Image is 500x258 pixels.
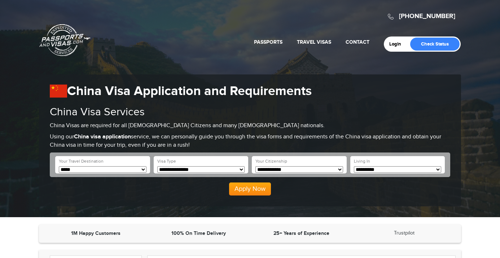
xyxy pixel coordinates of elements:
a: Passports & [DOMAIN_NAME] [39,24,91,56]
strong: 100% On Time Delivery [171,230,226,236]
p: China Visas are required for all [DEMOGRAPHIC_DATA] Citizens and many [DEMOGRAPHIC_DATA] nationals. [50,122,450,130]
a: Travel Visas [297,39,331,45]
h1: China Visa Application and Requirements [50,83,450,99]
p: Using our service, we can personally guide you through the visa forms and requirements of the Chi... [50,133,450,150]
a: Contact [346,39,369,45]
a: Check Status [410,38,460,51]
strong: 1M Happy Customers [71,230,120,236]
h2: China Visa Services [50,106,450,118]
button: Apply Now [229,182,271,195]
label: Visa Type [157,158,176,164]
a: [PHONE_NUMBER] [399,12,455,20]
strong: China visa application [74,133,131,140]
a: Passports [254,39,282,45]
a: Trustpilot [394,230,415,236]
label: Living In [354,158,370,164]
a: Login [389,41,406,47]
label: Your Travel Destination [59,158,104,164]
strong: 25+ Years of Experience [273,230,329,236]
label: Your Citizenship [255,158,287,164]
